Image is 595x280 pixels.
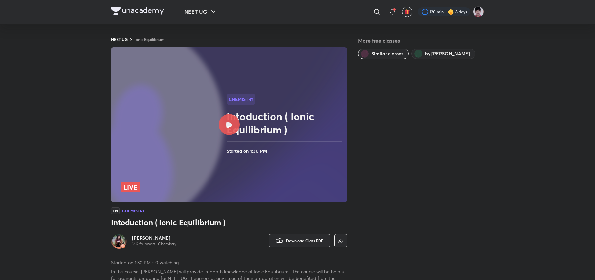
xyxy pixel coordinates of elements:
[411,49,475,59] button: by Anushka Choudhary
[111,37,128,42] a: NEET UG
[132,235,176,241] a: [PERSON_NAME]
[134,37,165,42] a: Ionic Equilibrium
[358,37,484,45] h5: More free classes
[180,5,221,18] button: NEET UG
[111,233,127,249] a: Avatarbadge
[111,259,347,266] p: Started on 1:30 PM • 0 watching
[111,7,164,17] a: Company Logo
[227,147,345,155] h4: Started on 1:30 PM
[121,244,125,248] img: badge
[404,9,410,15] img: avatar
[269,234,330,247] button: Download Class PDF
[122,209,145,213] h4: Chemistry
[112,234,125,247] img: Avatar
[111,207,120,214] span: EN
[473,6,484,17] img: Alok Mishra
[111,7,164,15] img: Company Logo
[425,50,470,57] span: by Anushka Choudhary
[111,217,347,228] h3: Intoduction ( Ionic Equilibrium )
[448,9,454,15] img: streak
[402,7,412,17] button: avatar
[227,110,345,136] h2: Intoduction ( Ionic Equilibrium )
[132,241,176,247] p: 14K followers • Chemistry
[371,50,403,57] span: Similar classes
[358,49,409,59] button: Similar classes
[286,238,323,243] span: Download Class PDF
